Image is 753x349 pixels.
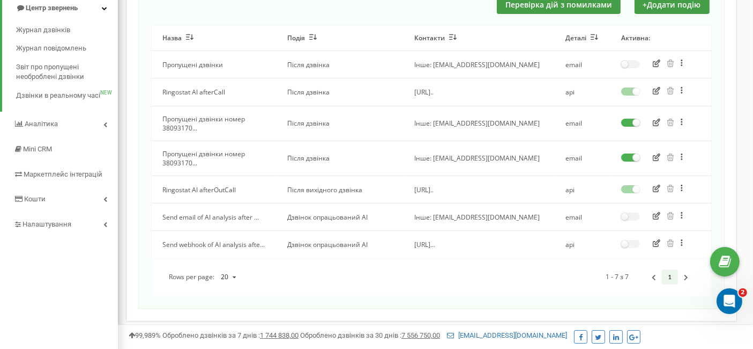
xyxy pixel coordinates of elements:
[404,51,555,78] td: Інше: [EMAIL_ADDRESS][DOMAIN_NAME]
[16,91,100,101] span: Дзвінки в реальному часі
[23,220,71,228] span: Налаштування
[162,213,259,222] span: Send email of AI analysis after ...
[404,203,555,231] td: Інше: [EMAIL_ADDRESS][DOMAIN_NAME]
[277,51,404,78] td: Після дзвінка
[414,88,434,97] span: [URL]..
[129,331,161,339] span: 99,989%
[162,34,193,42] button: Назва
[162,149,245,168] span: Пропущені дзвінки номер 38093170...
[277,203,404,231] td: Дзвінок опрацьований AI
[26,4,78,12] span: Центр звернень
[555,106,610,141] td: email
[565,34,598,42] button: Деталі
[152,176,277,203] td: Ringostat AI afterOutCall
[16,21,118,40] a: Журнал дзвінків
[16,43,86,54] span: Журнал повідомлень
[25,120,58,128] span: Аналiтика
[646,270,694,285] div: Pagination Navigation
[16,62,113,82] span: Звіт про пропущені необроблені дзвінки
[169,269,242,286] div: Rows per page:
[277,231,404,258] td: Дзвінок опрацьований AI
[152,51,277,78] td: Пропущені дзвінки
[287,34,317,42] button: Подія
[162,331,299,339] span: Оброблено дзвінків за 7 днів :
[555,176,610,203] td: api
[277,78,404,106] td: Після дзвінка
[277,141,404,176] td: Після дзвінка
[401,331,440,339] u: 7 556 750,00
[152,78,277,106] td: Ringostat AI afterCall
[555,78,610,106] td: api
[717,288,742,314] iframe: Intercom live chat
[16,25,70,35] span: Журнал дзвінків
[739,288,747,297] span: 2
[555,231,610,258] td: api
[277,176,404,203] td: Після вихідного дзвінка
[447,331,567,339] a: [EMAIL_ADDRESS][DOMAIN_NAME]
[404,141,555,176] td: Інше: [EMAIL_ADDRESS][DOMAIN_NAME]
[555,203,610,231] td: email
[414,240,435,249] span: [URL]...
[16,58,118,86] a: Звіт про пропущені необроблені дзвінки
[606,270,694,285] div: 1 - 7 з 7
[555,141,610,176] td: email
[16,39,118,58] a: Журнал повідомлень
[404,106,555,141] td: Інше: [EMAIL_ADDRESS][DOMAIN_NAME]
[300,331,440,339] span: Оброблено дзвінків за 30 днів :
[16,86,118,105] a: Дзвінки в реальному часіNEW
[662,270,678,285] a: 1
[162,240,265,249] span: Send webhook of AI analysis afte...
[24,195,46,203] span: Кошти
[277,106,404,141] td: Після дзвінка
[24,170,102,178] span: Маркетплейс інтеграцій
[221,274,228,280] div: 20
[621,34,650,42] button: Активна:
[260,331,299,339] u: 1 744 838,00
[162,114,245,133] span: Пропущені дзвінки номер 38093170...
[414,34,457,42] button: Контакти
[23,145,52,153] span: Mini CRM
[555,51,610,78] td: email
[414,185,434,194] span: [URL]..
